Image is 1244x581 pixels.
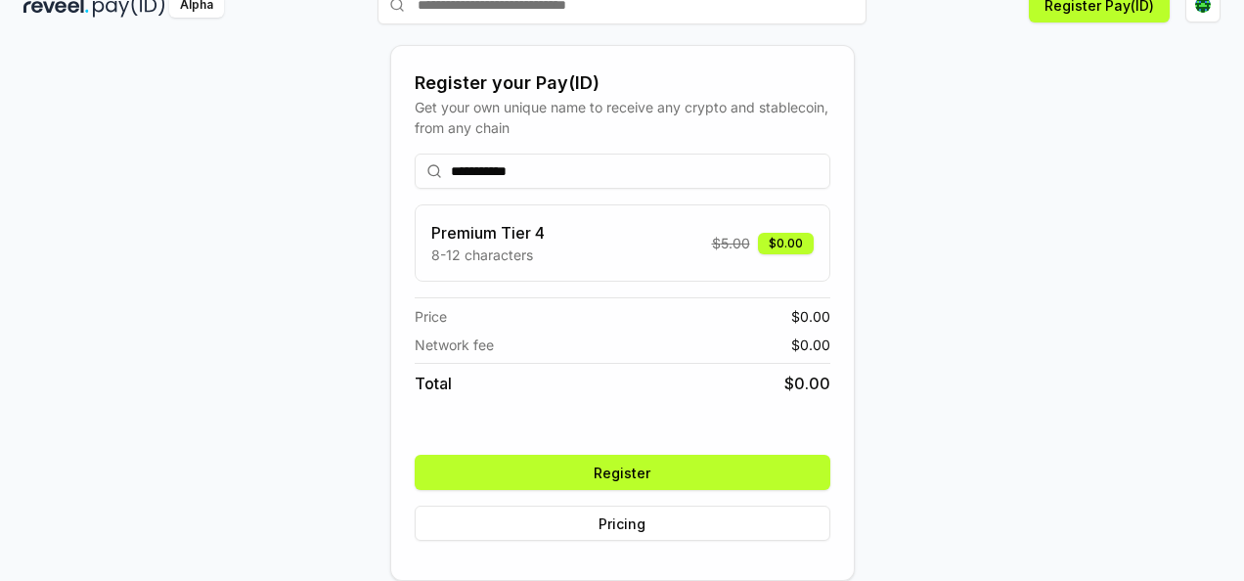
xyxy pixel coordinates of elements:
[415,335,494,355] span: Network fee
[415,455,830,490] button: Register
[784,372,830,395] span: $ 0.00
[415,69,830,97] div: Register your Pay(ID)
[415,97,830,138] div: Get your own unique name to receive any crypto and stablecoin, from any chain
[431,221,545,245] h3: Premium Tier 4
[431,245,545,265] p: 8-12 characters
[415,306,447,327] span: Price
[415,506,830,541] button: Pricing
[415,372,452,395] span: Total
[791,335,830,355] span: $ 0.00
[791,306,830,327] span: $ 0.00
[712,233,750,253] span: $ 5.00
[758,233,814,254] div: $0.00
